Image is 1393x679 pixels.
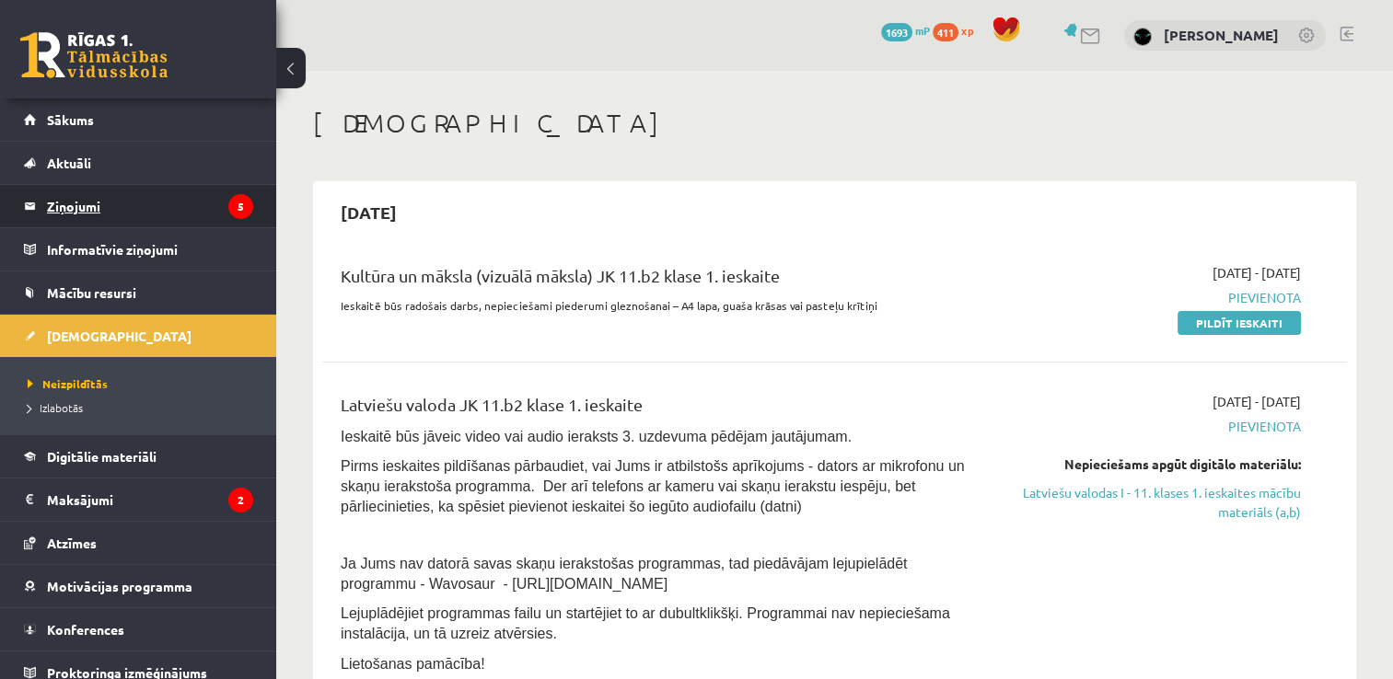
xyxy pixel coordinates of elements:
[28,375,258,392] a: Neizpildītās
[933,23,958,41] span: 411
[999,417,1301,436] span: Pievienota
[915,23,930,38] span: mP
[47,478,253,521] legend: Maksājumi
[999,455,1301,474] div: Nepieciešams apgūt digitālo materiālu:
[24,185,253,227] a: Ziņojumi5
[47,228,253,270] legend: Informatīvie ziņojumi
[24,142,253,184] a: Aktuāli
[1164,26,1279,44] a: [PERSON_NAME]
[47,185,253,227] legend: Ziņojumi
[341,605,950,641] span: Lejuplādējiet programmas failu un startējiet to ar dubultklikšķi. Programmai nav nepieciešama ins...
[24,98,253,141] a: Sākums
[28,399,258,416] a: Izlabotās
[1213,392,1301,411] span: [DATE] - [DATE]
[47,328,192,344] span: [DEMOGRAPHIC_DATA]
[24,522,253,564] a: Atzīmes
[999,288,1301,307] span: Pievienota
[961,23,973,38] span: xp
[28,376,108,391] span: Neizpildītās
[24,271,253,314] a: Mācību resursi
[341,656,485,672] span: Lietošanas pamācība!
[47,111,94,128] span: Sākums
[1213,263,1301,282] span: [DATE] - [DATE]
[341,556,907,592] span: Ja Jums nav datorā savas skaņu ierakstošas programmas, tad piedāvājam lejupielādēt programmu - Wa...
[24,608,253,650] a: Konferences
[1178,311,1301,335] a: Pildīt ieskaiti
[341,392,971,426] div: Latviešu valoda JK 11.b2 klase 1. ieskaite
[228,194,253,219] i: 5
[47,284,136,301] span: Mācību resursi
[47,621,124,638] span: Konferences
[24,315,253,357] a: [DEMOGRAPHIC_DATA]
[47,155,91,171] span: Aktuāli
[47,535,97,551] span: Atzīmes
[341,263,971,297] div: Kultūra un māksla (vizuālā māksla) JK 11.b2 klase 1. ieskaite
[24,565,253,607] a: Motivācijas programma
[47,448,157,465] span: Digitālie materiāli
[228,488,253,512] i: 2
[322,190,415,234] h2: [DATE]
[24,228,253,270] a: Informatīvie ziņojumi
[47,578,192,594] span: Motivācijas programma
[341,429,852,444] span: Ieskaitē būs jāveic video vai audio ieraksts 3. uzdevuma pēdējam jautājumam.
[1133,28,1152,46] img: Darja Koroļova
[999,483,1301,522] a: Latviešu valodas I - 11. klases 1. ieskaites mācību materiāls (a,b)
[313,108,1356,139] h1: [DEMOGRAPHIC_DATA]
[881,23,912,41] span: 1693
[20,32,168,78] a: Rīgas 1. Tālmācības vidusskola
[341,297,971,314] p: Ieskaitē būs radošais darbs, nepieciešami piederumi gleznošanai – A4 lapa, guaša krāsas vai paste...
[24,435,253,478] a: Digitālie materiāli
[28,400,83,415] span: Izlabotās
[341,458,965,514] span: Pirms ieskaites pildīšanas pārbaudiet, vai Jums ir atbilstošs aprīkojums - dators ar mikrofonu un...
[881,23,930,38] a: 1693 mP
[24,478,253,521] a: Maksājumi2
[933,23,982,38] a: 411 xp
